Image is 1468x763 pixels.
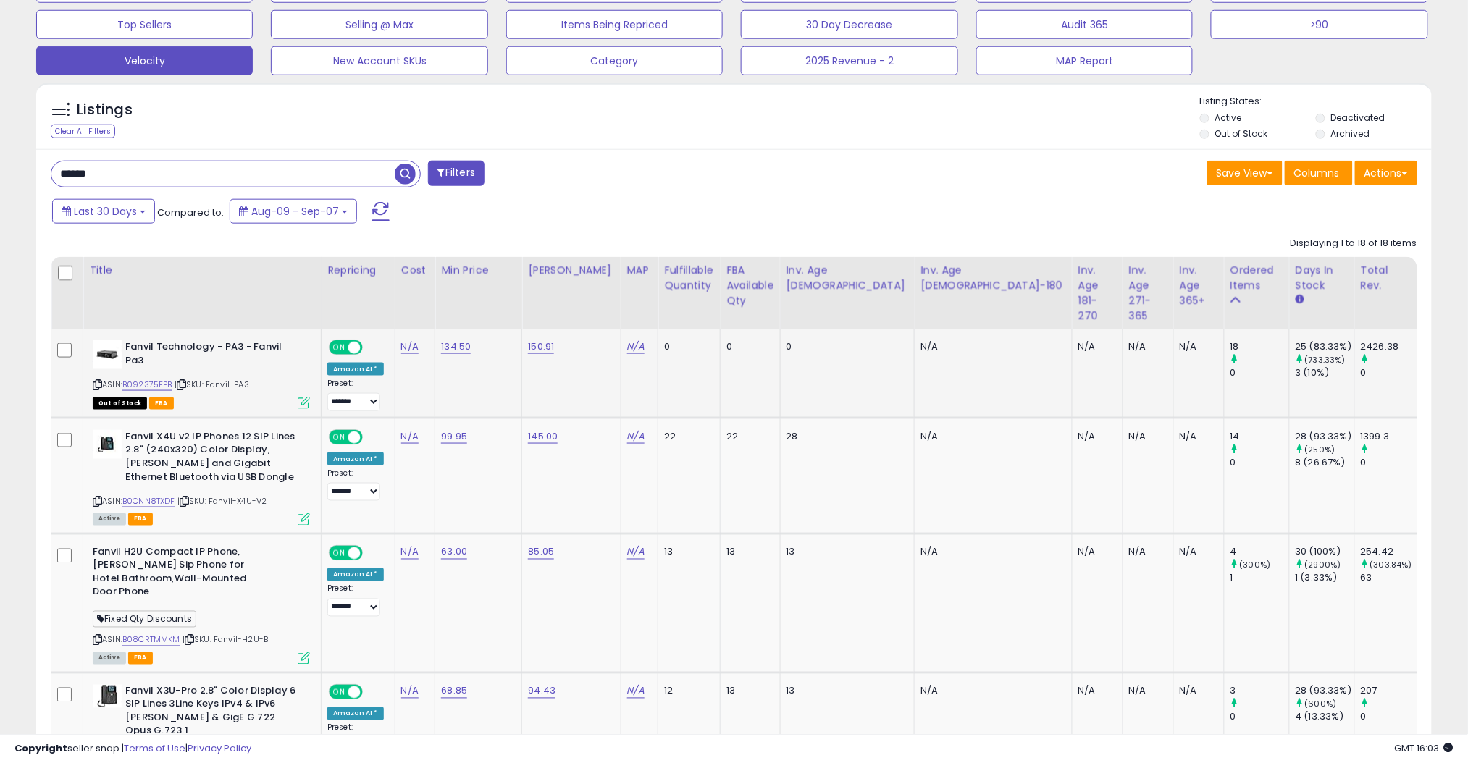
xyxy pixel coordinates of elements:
[1296,711,1354,724] div: 4 (13.33%)
[361,431,384,443] span: OFF
[1230,430,1289,443] div: 14
[124,741,185,755] a: Terms of Use
[93,430,310,524] div: ASIN:
[52,199,155,224] button: Last 30 Days
[627,263,652,278] div: MAP
[401,545,419,560] a: N/A
[1078,430,1112,443] div: N/A
[1180,430,1213,443] div: N/A
[330,342,348,354] span: ON
[36,10,253,39] button: Top Sellers
[93,611,196,628] span: Fixed Qty Discounts
[1361,546,1419,559] div: 254.42
[122,634,180,646] a: B08CRTMMKM
[93,340,122,369] img: 11XJbaGwL+L._SL40_.jpg
[401,684,419,699] a: N/A
[175,379,249,390] span: | SKU: Fanvil-PA3
[93,652,126,665] span: All listings currently available for purchase on Amazon
[330,686,348,698] span: ON
[327,452,384,465] div: Amazon AI *
[177,495,267,507] span: | SKU: Fanvil-X4U-V2
[157,206,224,219] span: Compared to:
[327,707,384,720] div: Amazon AI *
[1240,560,1271,571] small: (300%)
[93,685,122,708] img: 31+t+0yU9lL._SL40_.jpg
[1230,685,1289,698] div: 3
[1129,340,1162,353] div: N/A
[528,684,555,699] a: 94.43
[74,204,137,219] span: Last 30 Days
[1180,340,1213,353] div: N/A
[1230,340,1289,353] div: 18
[627,340,645,354] a: N/A
[1078,546,1112,559] div: N/A
[361,686,384,698] span: OFF
[1200,95,1432,109] p: Listing States:
[726,685,768,698] div: 13
[787,340,904,353] div: 0
[230,199,357,224] button: Aug-09 - Sep-07
[1285,161,1353,185] button: Columns
[1078,263,1117,324] div: Inv. Age 181-270
[1296,293,1304,306] small: Days In Stock.
[441,429,467,444] a: 99.95
[149,397,174,410] span: FBA
[128,513,153,526] span: FBA
[787,546,904,559] div: 13
[327,263,389,278] div: Repricing
[528,263,614,278] div: [PERSON_NAME]
[401,340,419,354] a: N/A
[787,430,904,443] div: 28
[1361,366,1419,379] div: 0
[441,545,467,560] a: 63.00
[1296,685,1354,698] div: 28 (93.33%)
[14,741,67,755] strong: Copyright
[1330,127,1370,140] label: Archived
[741,46,957,75] button: 2025 Revenue - 2
[627,684,645,699] a: N/A
[441,340,471,354] a: 134.50
[1296,546,1354,559] div: 30 (100%)
[188,741,251,755] a: Privacy Policy
[1230,366,1289,379] div: 0
[77,100,133,120] h5: Listings
[1230,456,1289,469] div: 0
[627,429,645,444] a: N/A
[36,46,253,75] button: Velocity
[330,547,348,559] span: ON
[528,340,554,354] a: 150.91
[1395,741,1454,755] span: 2025-10-8 16:03 GMT
[787,263,909,293] div: Inv. Age [DEMOGRAPHIC_DATA]
[1361,456,1419,469] div: 0
[327,568,384,581] div: Amazon AI *
[1296,263,1349,293] div: Days In Stock
[1180,263,1218,308] div: Inv. Age 365+
[1129,546,1162,559] div: N/A
[664,546,709,559] div: 13
[920,685,1060,698] div: N/A
[93,513,126,526] span: All listings currently available for purchase on Amazon
[441,263,516,278] div: Min Price
[1129,430,1162,443] div: N/A
[361,547,384,559] span: OFF
[401,263,429,278] div: Cost
[1207,161,1283,185] button: Save View
[528,429,558,444] a: 145.00
[1361,572,1419,585] div: 63
[664,340,709,353] div: 0
[976,10,1193,39] button: Audit 365
[251,204,339,219] span: Aug-09 - Sep-07
[128,652,153,665] span: FBA
[441,684,467,699] a: 68.85
[1361,685,1419,698] div: 207
[976,46,1193,75] button: MAP Report
[271,46,487,75] button: New Account SKUs
[506,46,723,75] button: Category
[920,340,1060,353] div: N/A
[1296,340,1354,353] div: 25 (83.33%)
[528,545,554,560] a: 85.05
[93,546,310,663] div: ASIN:
[428,161,485,186] button: Filters
[125,430,301,487] b: Fanvil X4U v2 IP Phones 12 SIP Lines 2.8" (240x320) Color Display, [PERSON_NAME] and Gigabit Ethe...
[1361,263,1414,293] div: Total Rev.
